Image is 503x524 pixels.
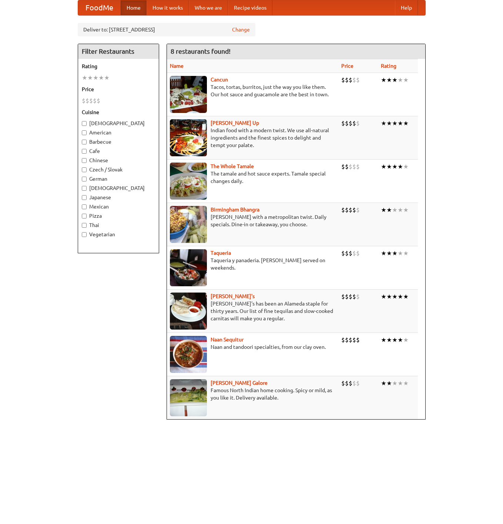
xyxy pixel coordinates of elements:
[356,249,360,257] li: $
[345,379,349,387] li: $
[381,63,396,69] a: Rating
[82,175,155,183] label: German
[356,163,360,171] li: $
[345,119,349,127] li: $
[89,97,93,105] li: $
[403,119,409,127] li: ★
[356,206,360,214] li: $
[352,163,356,171] li: $
[170,127,335,149] p: Indian food with a modern twist. We use all-natural ingredients and the finest spices to delight ...
[349,379,352,387] li: $
[170,249,207,286] img: taqueria.jpg
[403,76,409,84] li: ★
[82,130,87,135] input: American
[211,293,255,299] a: [PERSON_NAME]'s
[341,76,345,84] li: $
[341,119,345,127] li: $
[386,119,392,127] li: ★
[349,76,352,84] li: $
[82,166,155,173] label: Czech / Slovak
[82,140,87,144] input: Barbecue
[82,195,87,200] input: Japanese
[82,203,155,210] label: Mexican
[93,74,98,82] li: ★
[356,119,360,127] li: $
[170,379,207,416] img: currygalore.jpg
[392,249,398,257] li: ★
[78,44,159,59] h4: Filter Restaurants
[170,76,207,113] img: cancun.jpg
[398,76,403,84] li: ★
[398,293,403,301] li: ★
[381,76,386,84] li: ★
[381,293,386,301] li: ★
[352,336,356,344] li: $
[341,63,353,69] a: Price
[170,293,207,330] img: pedros.jpg
[211,77,228,83] a: Cancun
[147,0,189,15] a: How it works
[341,379,345,387] li: $
[93,97,97,105] li: $
[170,257,335,271] p: Taqueria y panaderia. [PERSON_NAME] served on weekends.
[121,0,147,15] a: Home
[386,249,392,257] li: ★
[392,206,398,214] li: ★
[349,163,352,171] li: $
[381,206,386,214] li: ★
[85,97,89,105] li: $
[170,387,335,401] p: Famous North Indian home cooking. Spicy or mild, as you like it. Delivery available.
[386,76,392,84] li: ★
[341,293,345,301] li: $
[349,206,352,214] li: $
[349,293,352,301] li: $
[381,336,386,344] li: ★
[78,23,255,36] div: Deliver to: [STREET_ADDRESS]
[82,147,155,155] label: Cafe
[82,186,87,191] input: [DEMOGRAPHIC_DATA]
[381,249,386,257] li: ★
[82,157,155,164] label: Chinese
[170,206,207,243] img: bhangra.jpg
[82,120,155,127] label: [DEMOGRAPHIC_DATA]
[395,0,418,15] a: Help
[352,249,356,257] li: $
[82,138,155,146] label: Barbecue
[82,167,87,172] input: Czech / Slovak
[392,76,398,84] li: ★
[398,249,403,257] li: ★
[356,336,360,344] li: $
[398,206,403,214] li: ★
[345,206,349,214] li: $
[82,214,87,218] input: Pizza
[189,0,228,15] a: Who we are
[403,379,409,387] li: ★
[82,121,87,126] input: [DEMOGRAPHIC_DATA]
[104,74,110,82] li: ★
[170,163,207,200] img: wholetamale.jpg
[392,336,398,344] li: ★
[349,336,352,344] li: $
[211,120,259,126] a: [PERSON_NAME] Up
[82,177,87,181] input: German
[386,206,392,214] li: ★
[356,293,360,301] li: $
[211,207,259,213] a: Birmingham Bhangra
[170,300,335,322] p: [PERSON_NAME]'s has been an Alameda staple for thirty years. Our list of fine tequilas and slow-c...
[345,293,349,301] li: $
[211,337,244,343] a: Naan Sequitur
[345,336,349,344] li: $
[82,212,155,220] label: Pizza
[398,379,403,387] li: ★
[211,163,254,169] a: The Whole Tamale
[228,0,272,15] a: Recipe videos
[352,119,356,127] li: $
[82,231,155,238] label: Vegetarian
[352,293,356,301] li: $
[170,83,335,98] p: Tacos, tortas, burritos, just the way you like them. Our hot sauce and guacamole are the best in ...
[392,293,398,301] li: ★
